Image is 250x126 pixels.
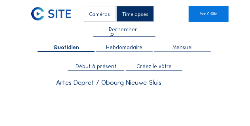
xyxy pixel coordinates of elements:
span: Hebdomadaire [106,45,142,50]
div: Rechercher [109,27,140,38]
a: Mon C-Site [189,6,229,22]
span: Début à présent [76,64,116,69]
span: Mensuel [172,45,193,50]
div: Timelapses [117,6,153,22]
div: Caméras [84,6,116,22]
span: Créez le vôtre [136,64,172,69]
img: C-SITE Logo [31,7,71,21]
a: C-SITE Logo [31,6,49,22]
div: Artes Depret / Obourg Nieuwe Sluis [56,79,161,86]
span: Quotidien [53,45,79,50]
